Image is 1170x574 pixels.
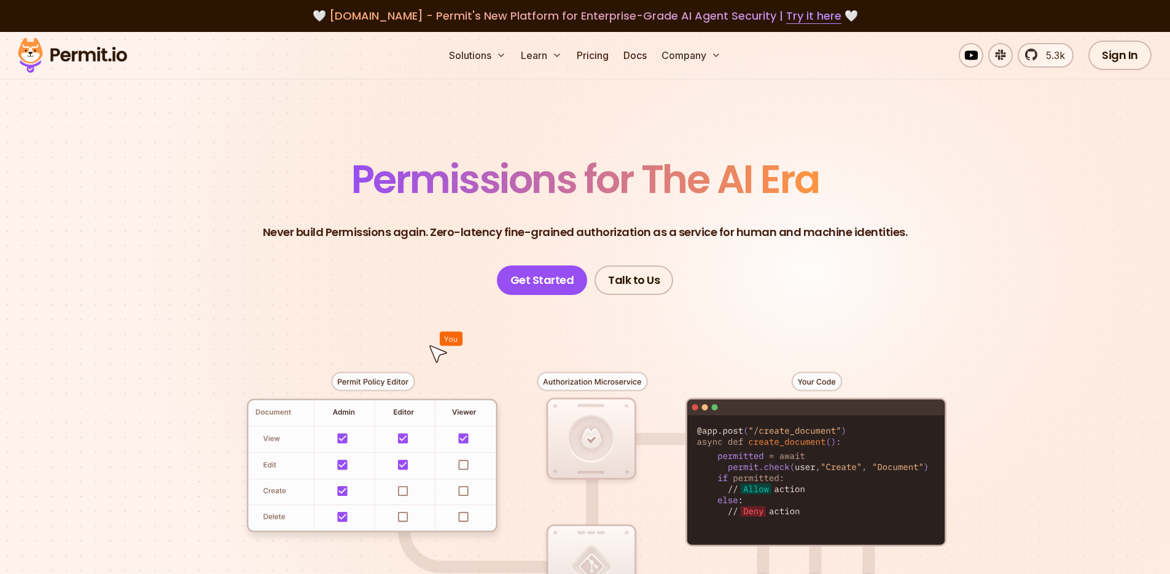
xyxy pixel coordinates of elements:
span: Permissions for The AI Era [351,152,819,206]
img: Permit logo [12,34,133,76]
button: Solutions [444,43,511,68]
span: 5.3k [1039,48,1065,63]
a: Get Started [497,265,588,295]
a: Pricing [572,43,614,68]
div: 🤍 🤍 [29,7,1141,25]
button: Learn [516,43,567,68]
p: Never build Permissions again. Zero-latency fine-grained authorization as a service for human and... [263,224,908,241]
a: 5.3k [1018,43,1074,68]
a: Sign In [1088,41,1152,70]
button: Company [657,43,726,68]
a: Try it here [786,8,841,24]
span: [DOMAIN_NAME] - Permit's New Platform for Enterprise-Grade AI Agent Security | [329,8,841,23]
a: Docs [618,43,652,68]
a: Talk to Us [595,265,673,295]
